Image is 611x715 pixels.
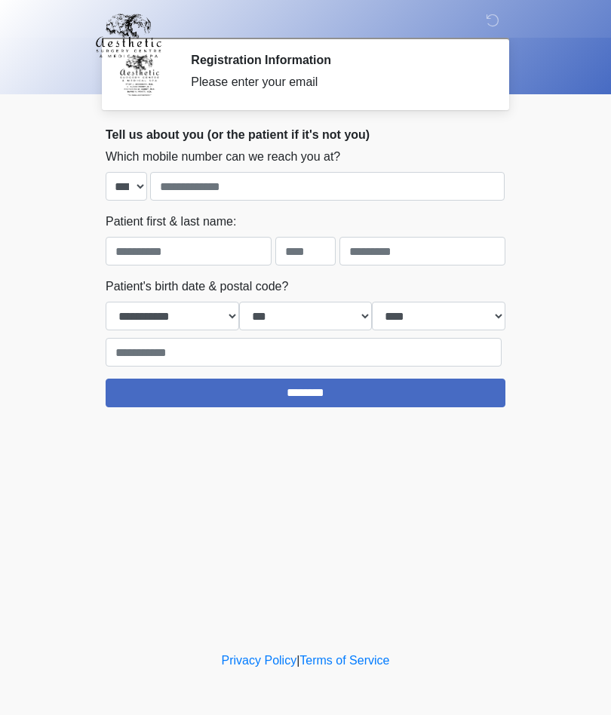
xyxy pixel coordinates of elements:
[106,148,340,166] label: Which mobile number can we reach you at?
[296,654,299,667] a: |
[299,654,389,667] a: Terms of Service
[117,53,162,98] img: Agent Avatar
[191,73,483,91] div: Please enter your email
[222,654,297,667] a: Privacy Policy
[91,11,167,60] img: Aesthetic Surgery Centre, PLLC Logo
[106,278,288,296] label: Patient's birth date & postal code?
[106,213,236,231] label: Patient first & last name:
[106,127,505,142] h2: Tell us about you (or the patient if it's not you)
